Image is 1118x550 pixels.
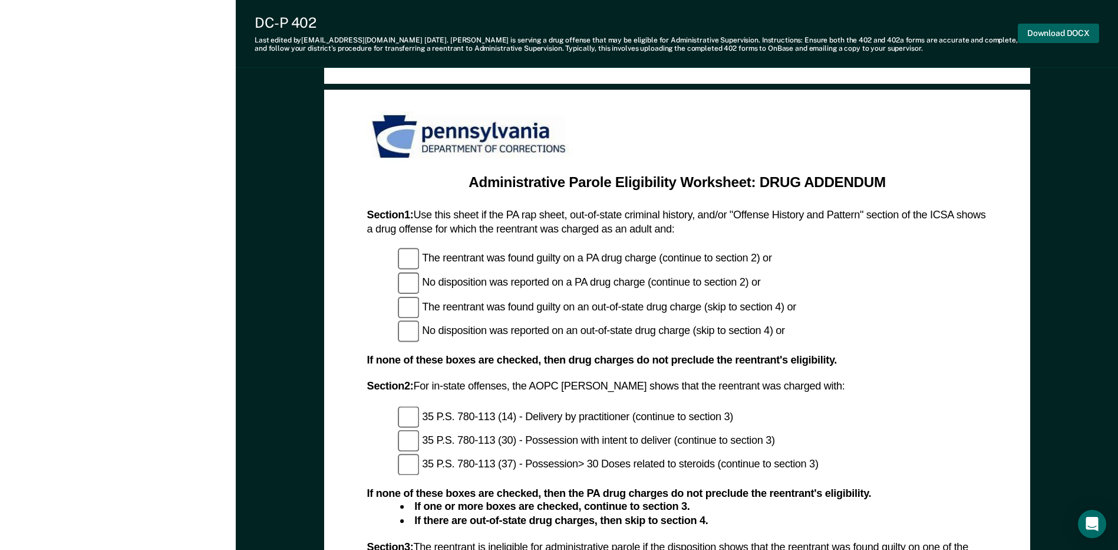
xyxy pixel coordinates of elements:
[398,320,987,341] div: No disposition was reported on an out-of-state drug charge (skip to section 4) or
[414,500,987,515] li: If one or more boxes are checked, continue to section 3.
[398,453,987,474] div: 35 P.S. 780-113 (37) - Possession> 30 Doses related to steroids (continue to section 3)
[367,379,413,391] b: Section 2 :
[398,430,987,451] div: 35 P.S. 780-113 (30) - Possession with intent to deliver (continue to section 3)
[398,272,987,293] div: No disposition was reported on a PA drug charge (continue to section 2) or
[367,379,987,394] div: For in-state offenses, the AOPC [PERSON_NAME] shows that the reentrant was charged with:
[398,248,987,270] div: The reentrant was found guilty on a PA drug charge (continue to section 2) or
[414,515,987,529] li: If there are out-of-state drug charges, then skip to section 4.
[424,36,447,44] span: [DATE]
[255,36,1018,53] div: Last edited by [EMAIL_ADDRESS][DOMAIN_NAME] . [PERSON_NAME] is serving a drug offense that may be...
[398,405,987,427] div: 35 P.S. 780-113 (14) - Delivery by practitioner (continue to section 3)
[1078,510,1106,538] div: Open Intercom Messenger
[1018,24,1099,43] button: Download DOCX
[367,208,987,236] div: Use this sheet if the PA rap sheet, out-of-state criminal history, and/or "Offense History and Pa...
[398,296,987,317] div: The reentrant was found guilty on an out-of-state drug charge (skip to section 4) or
[255,14,1018,31] div: DC-P 402
[367,208,413,220] b: Section 1 :
[367,111,575,163] img: PDOC Logo
[377,173,977,192] div: Administrative Parole Eligibility Worksheet: DRUG ADDENDUM
[367,487,987,529] div: If none of these boxes are checked, then the PA drug charges do not preclude the reentrant's elig...
[367,353,987,368] div: If none of these boxes are checked, then drug charges do not preclude the reentrant's eligibility.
